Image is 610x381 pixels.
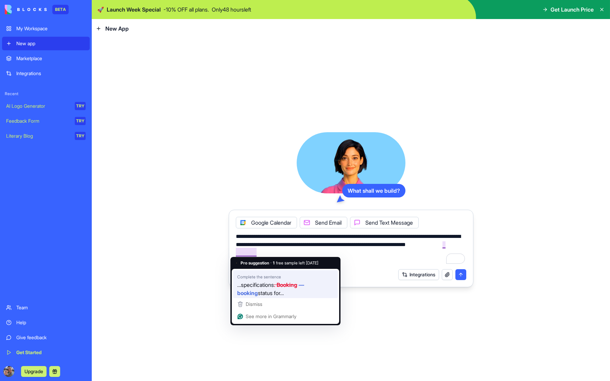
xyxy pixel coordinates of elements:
[5,5,47,14] img: logo
[16,25,86,32] div: My Workspace
[2,331,90,344] a: Give feedback
[350,217,419,228] div: Send Text Message
[2,37,90,50] a: New app
[16,70,86,77] div: Integrations
[75,102,86,110] div: TRY
[2,316,90,329] a: Help
[75,117,86,125] div: TRY
[2,67,90,80] a: Integrations
[16,40,86,47] div: New app
[16,319,86,326] div: Help
[107,5,161,14] span: Launch Week Special
[342,184,405,197] div: What shall we build?
[2,114,90,128] a: Feedback FormTRY
[6,103,70,109] div: AI Logo Generator
[16,304,86,311] div: Team
[105,24,129,33] span: New App
[2,346,90,359] a: Get Started
[236,217,297,228] div: Google Calendar
[2,99,90,113] a: AI Logo GeneratorTRY
[2,301,90,314] a: Team
[21,368,47,375] a: Upgrade
[2,91,90,97] span: Recent
[97,5,104,14] span: 🚀
[21,366,47,377] button: Upgrade
[163,5,209,14] p: - 10 % OFF all plans.
[551,5,594,14] span: Get Launch Price
[16,55,86,62] div: Marketplace
[2,129,90,143] a: Literary BlogTRY
[75,132,86,140] div: TRY
[2,22,90,35] a: My Workspace
[52,5,69,14] div: BETA
[2,52,90,65] a: Marketplace
[236,232,466,265] textarea: To enrich screen reader interactions, please activate Accessibility in Grammarly extension settings
[6,118,70,124] div: Feedback Form
[3,366,14,377] img: ACg8ocIIcU0TLTrva3odJ1sJE6rc0_wTt6-1CV0mvU2YbrGriTx19wGbhA=s96-c
[398,269,439,280] button: Integrations
[16,349,86,356] div: Get Started
[16,334,86,341] div: Give feedback
[6,133,70,139] div: Literary Blog
[212,5,251,14] p: Only 48 hours left
[5,5,69,14] a: BETA
[300,217,347,228] div: Send Email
